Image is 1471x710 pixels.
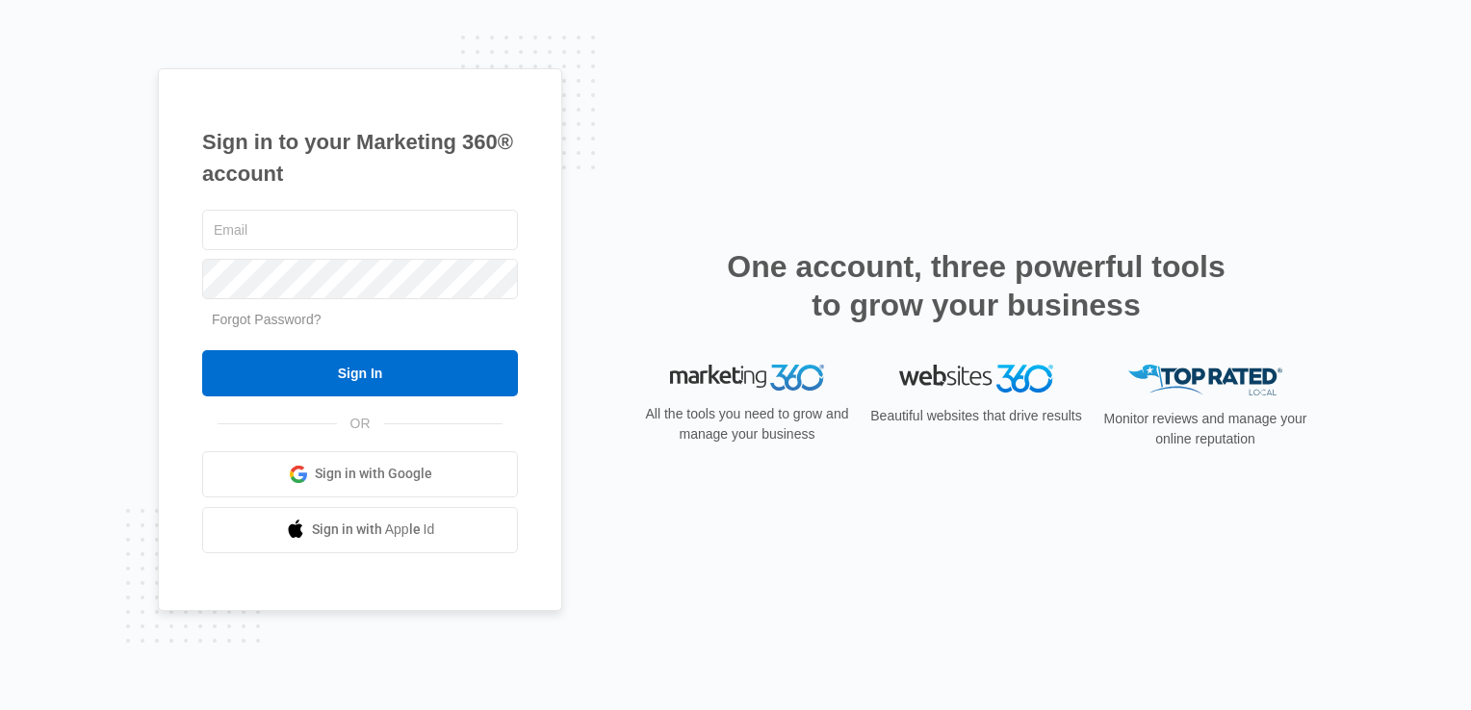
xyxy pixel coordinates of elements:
[721,247,1231,324] h2: One account, three powerful tools to grow your business
[315,464,432,484] span: Sign in with Google
[202,210,518,250] input: Email
[202,451,518,497] a: Sign in with Google
[1097,409,1313,449] p: Monitor reviews and manage your online reputation
[312,520,435,540] span: Sign in with Apple Id
[202,507,518,553] a: Sign in with Apple Id
[212,312,322,327] a: Forgot Password?
[670,365,824,392] img: Marketing 360
[868,406,1084,426] p: Beautiful websites that drive results
[202,126,518,190] h1: Sign in to your Marketing 360® account
[899,365,1053,393] img: Websites 360
[202,350,518,396] input: Sign In
[639,404,855,444] p: All the tools you need to grow and manage your business
[1128,365,1282,396] img: Top Rated Local
[337,414,384,434] span: OR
